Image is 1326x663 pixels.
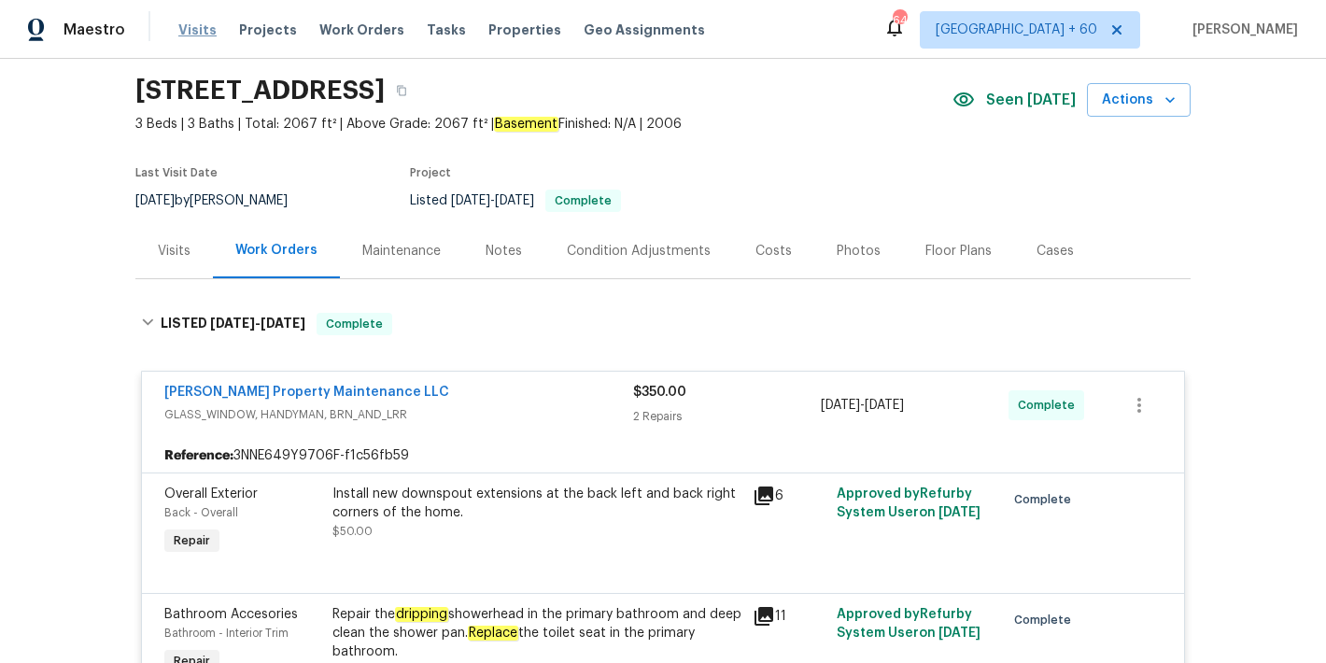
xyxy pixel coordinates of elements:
span: 3 Beds | 3 Baths | Total: 2067 ft² | Above Grade: 2067 ft² | Finished: N/A | 2006 [135,115,952,134]
div: Repair the showerhead in the primary bathroom and deep clean the shower pan. the toilet seat in t... [332,605,741,661]
div: Maintenance [362,242,441,261]
span: $50.00 [332,526,373,537]
span: Project [410,167,451,178]
em: Replace [468,626,518,641]
div: Cases [1037,242,1074,261]
span: Seen [DATE] [986,91,1076,109]
div: Visits [158,242,190,261]
span: Complete [1018,396,1082,415]
div: 2 Repairs [633,407,821,426]
div: Photos [837,242,881,261]
span: [DATE] [261,317,305,330]
em: Basement [494,117,558,132]
span: - [451,194,534,207]
span: [PERSON_NAME] [1185,21,1298,39]
span: [DATE] [451,194,490,207]
span: Repair [166,531,218,550]
span: - [821,396,904,415]
div: 6 [753,485,825,507]
span: Complete [547,195,619,206]
b: Reference: [164,446,233,465]
div: Work Orders [235,241,317,260]
span: Geo Assignments [584,21,705,39]
div: 3NNE649Y9706F-f1c56fb59 [142,439,1184,473]
button: Copy Address [385,74,418,107]
div: 646 [893,11,906,30]
div: LISTED [DATE]-[DATE]Complete [135,294,1191,354]
button: Actions [1087,83,1191,118]
span: Listed [410,194,621,207]
div: Notes [486,242,522,261]
span: [DATE] [865,399,904,412]
span: Approved by Refurby System User on [837,487,980,519]
span: GLASS_WINDOW, HANDYMAN, BRN_AND_LRR [164,405,633,424]
span: Complete [1014,611,1079,629]
span: [DATE] [135,194,175,207]
span: Bathroom - Interior Trim [164,628,289,639]
span: Projects [239,21,297,39]
div: 11 [753,605,825,628]
span: Bathroom Accesories [164,608,298,621]
span: [DATE] [938,506,980,519]
span: Actions [1102,89,1176,112]
span: Overall Exterior [164,487,258,501]
span: [DATE] [210,317,255,330]
div: Costs [755,242,792,261]
span: [DATE] [495,194,534,207]
span: Complete [318,315,390,333]
span: $350.00 [633,386,686,399]
span: Complete [1014,490,1079,509]
span: Approved by Refurby System User on [837,608,980,640]
span: Visits [178,21,217,39]
span: Tasks [427,23,466,36]
span: Last Visit Date [135,167,218,178]
span: Work Orders [319,21,404,39]
span: [DATE] [938,627,980,640]
div: by [PERSON_NAME] [135,190,310,212]
span: Back - Overall [164,507,238,518]
span: Properties [488,21,561,39]
em: dripping [395,607,448,622]
a: [PERSON_NAME] Property Maintenance LLC [164,386,449,399]
h2: [STREET_ADDRESS] [135,81,385,100]
span: Maestro [63,21,125,39]
div: Condition Adjustments [567,242,711,261]
div: Floor Plans [925,242,992,261]
span: [DATE] [821,399,860,412]
span: [GEOGRAPHIC_DATA] + 60 [936,21,1097,39]
span: - [210,317,305,330]
h6: LISTED [161,313,305,335]
div: Install new downspout extensions at the back left and back right corners of the home. [332,485,741,522]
